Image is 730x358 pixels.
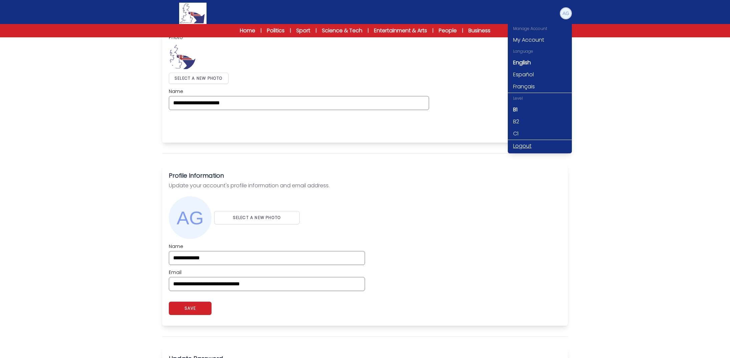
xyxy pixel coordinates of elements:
label: Name [169,243,365,250]
a: Science & Tech [322,27,362,35]
a: Logout [508,140,572,152]
button: SELECT A NEW PHOTO [214,211,300,224]
label: Email [169,269,365,276]
a: Français [508,81,572,93]
a: Sport [296,27,310,35]
p: Update your account's profile information and email address. [169,182,561,190]
a: My Account [508,34,572,46]
a: C1 [508,128,572,140]
img: Arianna Guana [169,196,212,239]
a: Entertainment & Arts [374,27,427,35]
span: | [432,27,433,34]
span: | [316,27,317,34]
span: | [261,27,262,34]
a: B2 [508,116,572,128]
a: B1 [508,104,572,116]
a: English [508,57,572,69]
span: | [462,27,463,34]
a: People [439,27,457,35]
a: Home [240,27,255,35]
div: Level [508,93,572,104]
a: Politics [267,27,285,35]
a: Español [508,69,572,81]
button: SAVE [169,302,212,315]
img: Arianna Guana [561,8,571,19]
a: Business [468,27,490,35]
label: Name [169,88,429,95]
button: SELECT A NEW PHOTO [169,73,229,84]
label: Photo [169,34,429,41]
div: Manage Account [508,23,572,34]
span: | [290,27,291,34]
img: Logo [179,3,207,24]
div: Language [508,46,572,57]
a: Logo [158,3,228,24]
img: British School Capriate [169,43,196,70]
span: | [368,27,369,34]
h3: Profile Information [169,171,561,180]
